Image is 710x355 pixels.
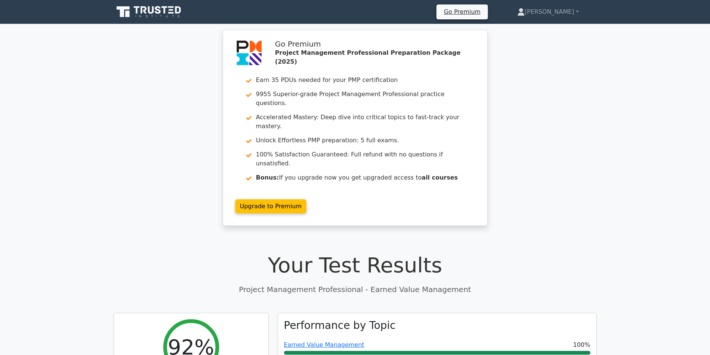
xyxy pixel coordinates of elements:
h1: Your Test Results [114,253,597,278]
a: [PERSON_NAME] [499,4,597,19]
h3: Performance by Topic [284,319,396,332]
a: Go Premium [439,7,485,17]
a: Upgrade to Premium [235,199,307,213]
span: 100% [573,340,590,349]
a: Earned Value Management [284,341,365,348]
p: Project Management Professional - Earned Value Management [114,284,597,295]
